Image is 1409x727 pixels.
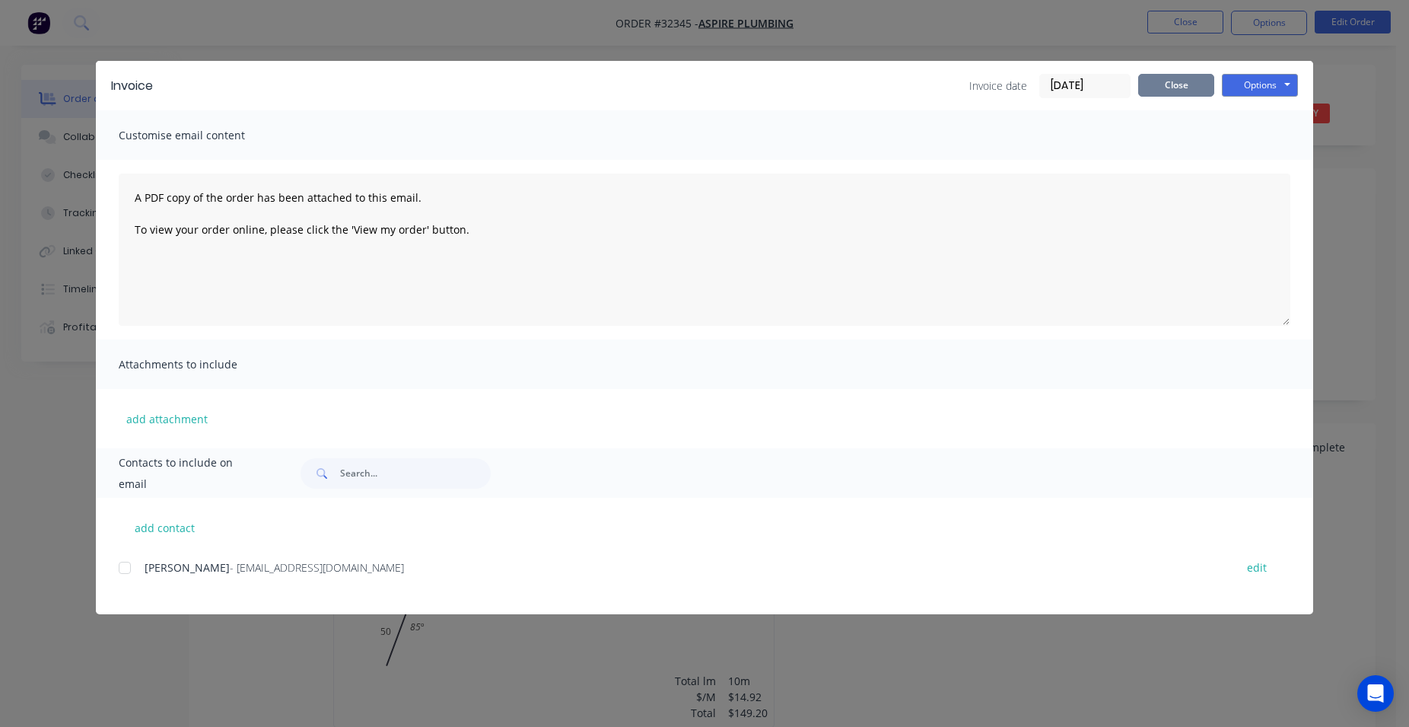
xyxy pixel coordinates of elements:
span: Invoice date [969,78,1027,94]
button: add attachment [119,407,215,430]
span: - [EMAIL_ADDRESS][DOMAIN_NAME] [230,560,404,575]
span: Customise email content [119,125,286,146]
span: [PERSON_NAME] [145,560,230,575]
button: Options [1222,74,1298,97]
input: Search... [340,458,491,489]
div: Invoice [111,77,153,95]
div: Open Intercom Messenger [1357,675,1394,712]
button: edit [1238,557,1276,578]
span: Contacts to include on email [119,452,262,495]
textarea: A PDF copy of the order has been attached to this email. To view your order online, please click ... [119,174,1290,326]
button: Close [1138,74,1214,97]
span: Attachments to include [119,354,286,375]
button: add contact [119,516,210,539]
